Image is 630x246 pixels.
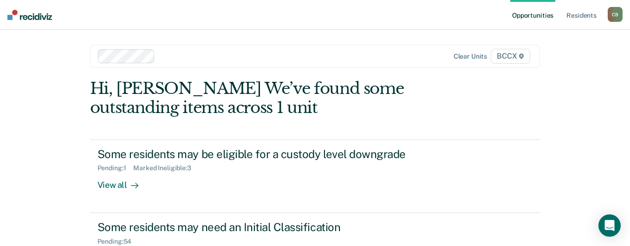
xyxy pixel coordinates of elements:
div: View all [97,172,149,190]
span: BCCX [491,49,530,64]
div: Some residents may need an Initial Classification [97,220,423,234]
div: Open Intercom Messenger [598,214,621,237]
div: Marked Ineligible : 3 [133,164,198,172]
a: Some residents may be eligible for a custody level downgradePending:1Marked Ineligible:3View all [90,140,540,213]
div: C B [608,7,623,22]
div: Clear units [454,53,487,60]
img: Recidiviz [7,10,52,20]
div: Hi, [PERSON_NAME] We’ve found some outstanding items across 1 unit [90,79,450,117]
div: Pending : 1 [97,164,134,172]
button: CB [608,7,623,22]
div: Pending : 54 [97,238,139,246]
div: Some residents may be eligible for a custody level downgrade [97,147,423,161]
